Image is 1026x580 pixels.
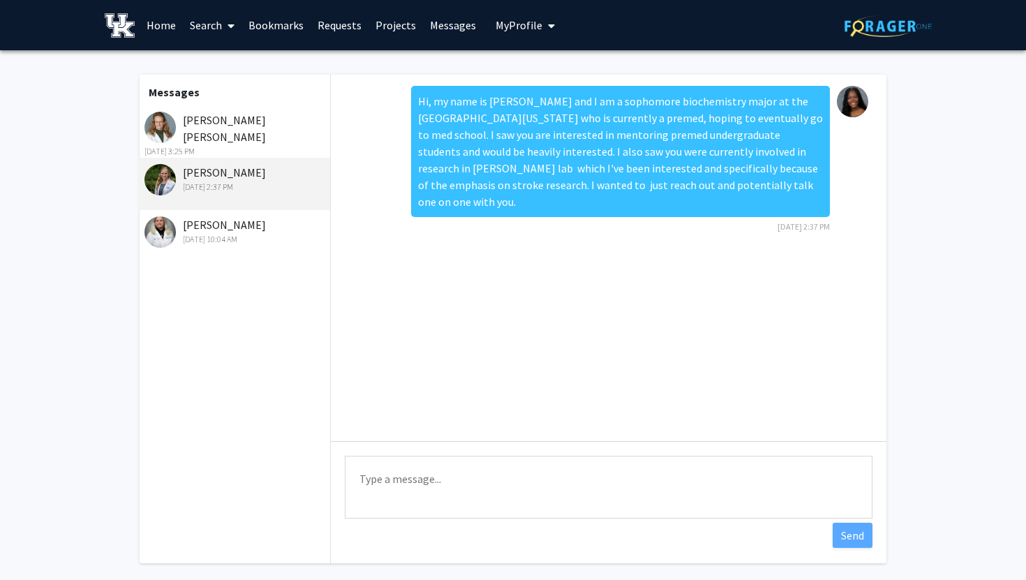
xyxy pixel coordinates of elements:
span: My Profile [496,18,542,32]
img: Suby Majekodunmi [837,86,868,117]
iframe: Chat [10,517,59,570]
img: Annabel McAtee [144,164,176,195]
textarea: Message [345,456,872,519]
div: [PERSON_NAME] [PERSON_NAME] [144,112,327,158]
span: [DATE] 2:37 PM [778,221,830,232]
img: Cherry Ballard Croft [144,112,176,143]
b: Messages [149,85,200,99]
img: University of Kentucky Logo [105,13,135,38]
div: [PERSON_NAME] [144,164,327,193]
a: Search [183,1,241,50]
a: Projects [369,1,423,50]
a: Bookmarks [241,1,311,50]
div: [DATE] 10:04 AM [144,233,327,246]
a: Messages [423,1,483,50]
a: Home [140,1,183,50]
div: Hi, my name is [PERSON_NAME] and I am a sophomore biochemistry major at the [GEOGRAPHIC_DATA][US_... [411,86,830,217]
img: Ann Stowe [144,216,176,248]
a: Requests [311,1,369,50]
img: ForagerOne Logo [845,15,932,37]
div: [PERSON_NAME] [144,216,327,246]
div: [DATE] 3:25 PM [144,145,327,158]
div: [DATE] 2:37 PM [144,181,327,193]
button: Send [833,523,872,548]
